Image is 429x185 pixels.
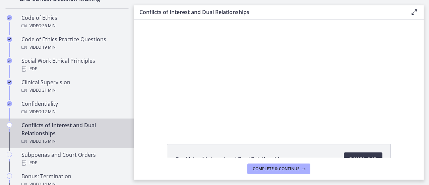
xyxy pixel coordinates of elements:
div: Video [21,22,126,30]
div: Clinical Supervision [21,78,126,94]
div: Video [21,137,126,145]
span: · 16 min [41,137,56,145]
div: Video [21,86,126,94]
span: Complete & continue [253,166,300,172]
i: Completed [7,37,12,42]
h3: Conflicts of Interest and Dual Relationships [139,8,400,16]
a: Download [344,152,382,166]
i: Completed [7,80,12,85]
div: Conflicts of Interest and Dual Relationships [21,121,126,145]
div: Confidentiality [21,100,126,116]
div: Code of Ethics Practice Questions [21,35,126,51]
div: Video [21,43,126,51]
div: Code of Ethics [21,14,126,30]
span: · 31 min [41,86,56,94]
span: · 12 min [41,108,56,116]
span: · 19 min [41,43,56,51]
span: Conflicts of Interest and Dual Relationships [175,155,285,163]
div: Subpoenas and Court Orders [21,151,126,167]
span: · 36 min [41,22,56,30]
iframe: Video Lesson [134,19,424,129]
i: Completed [7,58,12,63]
i: Completed [7,101,12,106]
span: Download [349,155,377,163]
div: Social Work Ethical Principles [21,57,126,73]
div: PDF [21,65,126,73]
div: PDF [21,159,126,167]
div: Video [21,108,126,116]
i: Completed [7,15,12,20]
button: Complete & continue [247,164,310,174]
